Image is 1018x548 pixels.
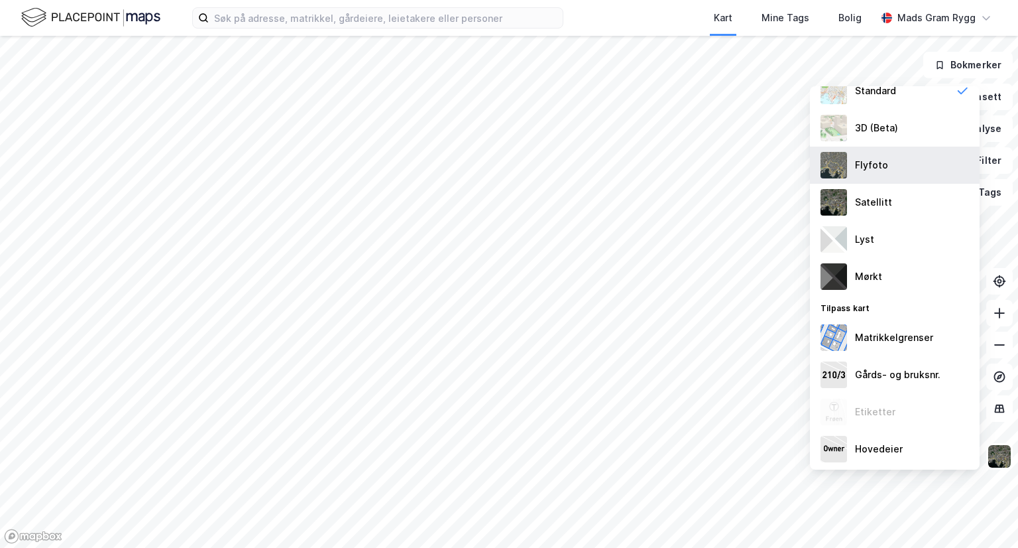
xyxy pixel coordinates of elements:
div: Gårds- og bruksnr. [855,367,940,383]
img: Z [820,115,847,141]
div: Etiketter [855,404,895,420]
div: Satellitt [855,194,892,210]
div: 3D (Beta) [855,120,898,136]
img: nCdM7BzjoCAAAAAElFTkSuQmCC [820,263,847,290]
img: 9k= [820,189,847,216]
img: majorOwner.b5e170eddb5c04bfeeff.jpeg [820,436,847,462]
div: Hovedeier [855,441,903,457]
iframe: Chat Widget [952,484,1018,548]
img: luj3wr1y2y3+OchiMxRmMxRlscgabnMEmZ7DJGWxyBpucwSZnsMkZbHIGm5zBJmewyRlscgabnMEmZ7DJGWxyBpucwSZnsMkZ... [820,226,847,253]
img: cadastreKeys.547ab17ec502f5a4ef2b.jpeg [820,362,847,388]
img: Z [820,152,847,178]
div: Matrikkelgrenser [855,330,933,346]
button: Datasett [932,84,1013,110]
img: Z [820,399,847,425]
input: Søk på adresse, matrikkel, gårdeiere, leietakere eller personer [209,8,563,28]
img: 9k= [987,444,1012,469]
div: Bolig [838,10,862,26]
div: Kontrollprogram for chat [952,484,1018,548]
button: Tags [951,179,1013,206]
img: logo.f888ab2527a4732fd821a326f86c7f29.svg [21,6,160,29]
button: Filter [949,147,1013,174]
div: Tilpass kart [810,295,980,319]
div: Lyst [855,232,874,247]
div: Mads Gram Rygg [897,10,976,26]
img: Z [820,78,847,104]
div: Flyfoto [855,157,888,173]
div: Mørkt [855,269,882,285]
a: Mapbox homepage [4,529,62,544]
div: Kart [714,10,732,26]
img: cadastreBorders.cfe08de4b5ddd52a10de.jpeg [820,324,847,351]
div: Standard [855,83,896,99]
div: Mine Tags [762,10,809,26]
button: Bokmerker [923,52,1013,78]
